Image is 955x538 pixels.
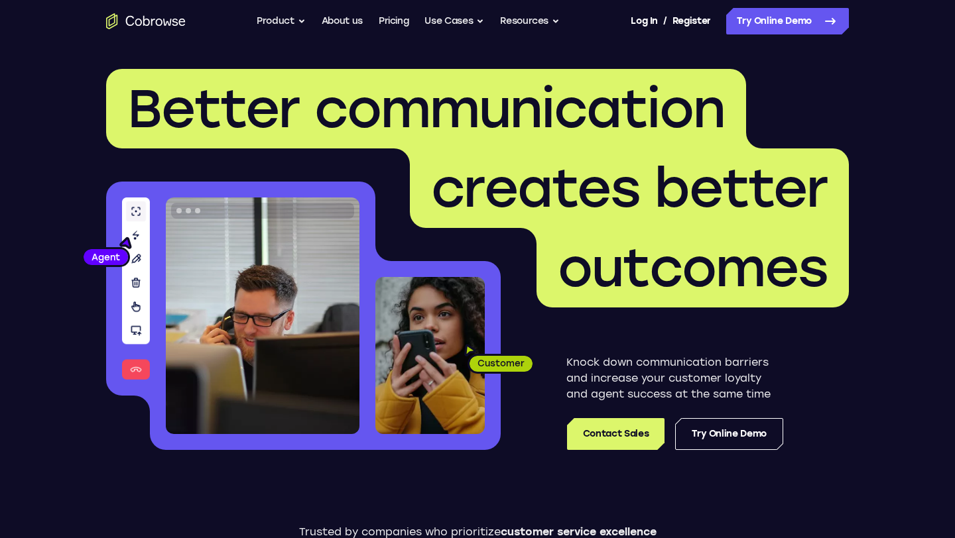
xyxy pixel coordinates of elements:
button: Resources [500,8,560,34]
span: outcomes [558,236,828,299]
button: Use Cases [424,8,484,34]
span: customer service excellence [501,525,657,538]
a: Pricing [379,8,409,34]
a: Log In [631,8,657,34]
span: creates better [431,156,828,220]
a: Try Online Demo [675,418,783,450]
a: Try Online Demo [726,8,849,34]
span: Better communication [127,77,725,140]
span: / [663,13,667,29]
img: A customer support agent talking on the phone [166,197,359,434]
a: About us [322,8,363,34]
a: Go to the home page [106,13,186,29]
button: Product [257,8,306,34]
a: Register [672,8,711,34]
img: A customer holding their phone [375,277,485,434]
p: Knock down communication barriers and increase your customer loyalty and agent success at the sam... [566,354,783,402]
a: Contact Sales [567,418,665,450]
